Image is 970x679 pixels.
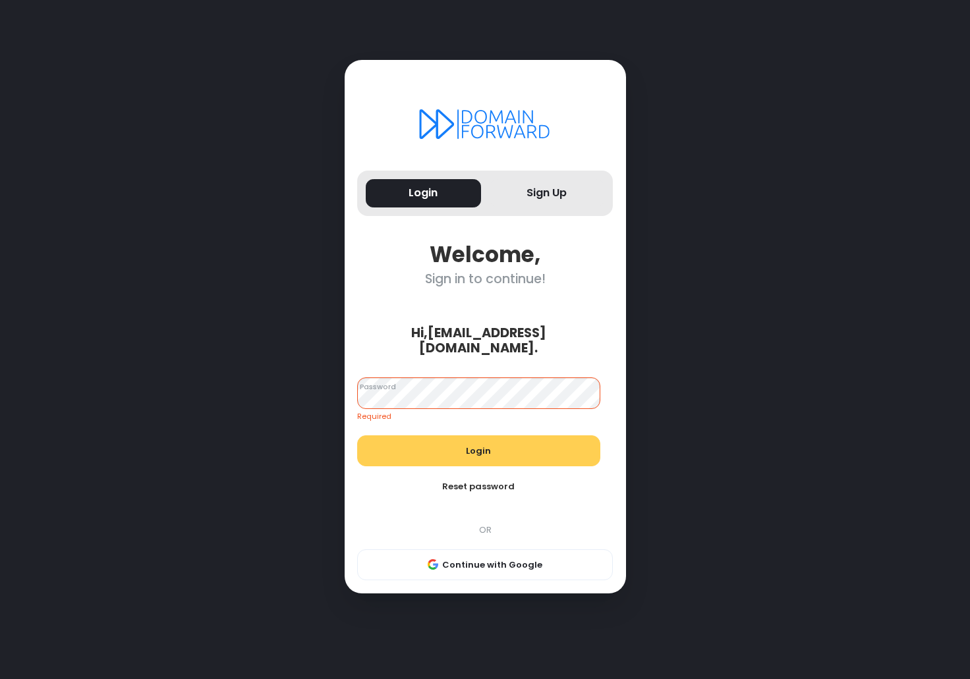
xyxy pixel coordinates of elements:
button: Login [357,435,600,467]
div: Hi, [EMAIL_ADDRESS][DOMAIN_NAME] . [351,325,606,356]
button: Sign Up [490,179,605,207]
button: Reset password [357,471,600,502]
button: Login [366,179,481,207]
div: Welcome, [357,242,613,267]
div: OR [351,524,619,537]
div: Sign in to continue! [357,271,613,286]
button: Continue with Google [357,549,613,581]
div: Required [357,411,600,422]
